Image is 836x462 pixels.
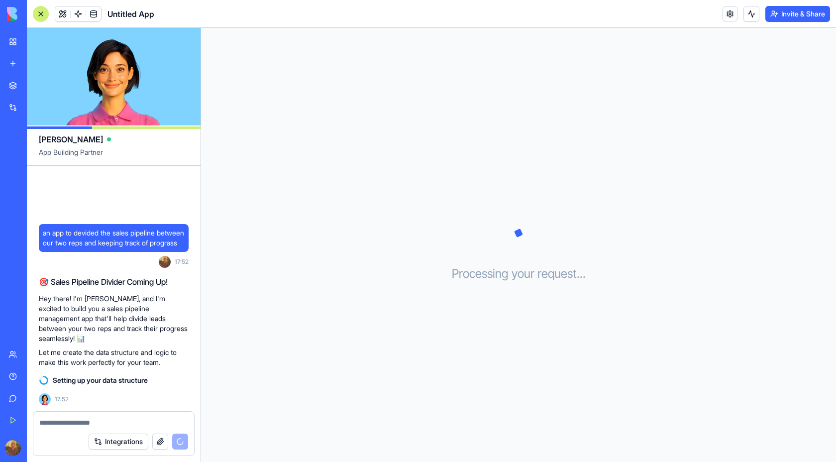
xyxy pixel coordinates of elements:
[7,7,69,21] img: logo
[39,276,189,288] h2: 🎯 Sales Pipeline Divider Coming Up!
[53,375,148,385] span: Setting up your data structure
[107,8,154,20] span: Untitled App
[159,256,171,268] img: ACg8ocJ91c7Ov6f0BDImijc5izaKjZeyTM43D29Wd_gSM26BV1bWustSHA=s96-c
[5,440,21,456] img: ACg8ocJ91c7Ov6f0BDImijc5izaKjZeyTM43D29Wd_gSM26BV1bWustSHA=s96-c
[583,266,586,282] span: .
[55,395,69,403] span: 17:52
[89,434,148,450] button: Integrations
[577,266,580,282] span: .
[43,228,185,248] span: an app to devided the sales pipeline between our two reps and keeping track of prograss
[765,6,830,22] button: Invite & Share
[39,133,103,145] span: [PERSON_NAME]
[39,294,189,344] p: Hey there! I'm [PERSON_NAME], and I'm excited to build you a sales pipeline management app that'l...
[452,266,586,282] h3: Processing your request
[175,258,189,266] span: 17:52
[39,393,51,405] img: Ella_00000_wcx2te.png
[39,347,189,367] p: Let me create the data structure and logic to make this work perfectly for your team.
[580,266,583,282] span: .
[39,147,189,165] span: App Building Partner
